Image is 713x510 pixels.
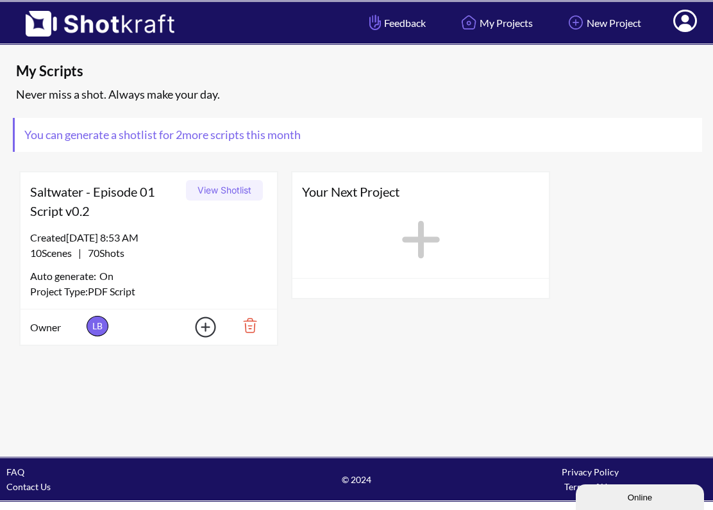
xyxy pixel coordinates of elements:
div: Project Type: PDF Script [30,284,267,299]
div: Privacy Policy [473,465,707,479]
span: | [30,245,124,261]
img: Hand Icon [366,12,384,33]
a: My Projects [448,6,542,40]
span: 10 Scenes [30,247,78,259]
img: Home Icon [458,12,480,33]
span: Feedback [366,15,426,30]
span: Auto generate: [30,268,99,284]
a: FAQ [6,466,24,477]
button: View Shotlist [186,180,263,201]
span: Owner [30,320,83,335]
span: On [99,268,113,284]
span: Your Next Project [302,182,539,201]
div: Created [DATE] 8:53 AM [30,230,267,245]
span: Saltwater - Episode 01 Script v0.2 [30,182,181,220]
a: Contact Us [6,481,51,492]
span: LB [87,316,108,336]
span: My Scripts [16,62,532,81]
span: 70 Shots [81,247,124,259]
span: You can generate a shotlist for [15,118,310,152]
span: © 2024 [240,472,473,487]
div: Terms of Use [473,479,707,494]
img: Add Icon [565,12,587,33]
img: Add Icon [175,313,220,341]
a: New Project [555,6,651,40]
img: Trash Icon [223,315,267,336]
span: 2 more scripts this month [174,128,301,142]
iframe: chat widget [576,482,707,510]
div: Never miss a shot. Always make your day. [13,84,707,105]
